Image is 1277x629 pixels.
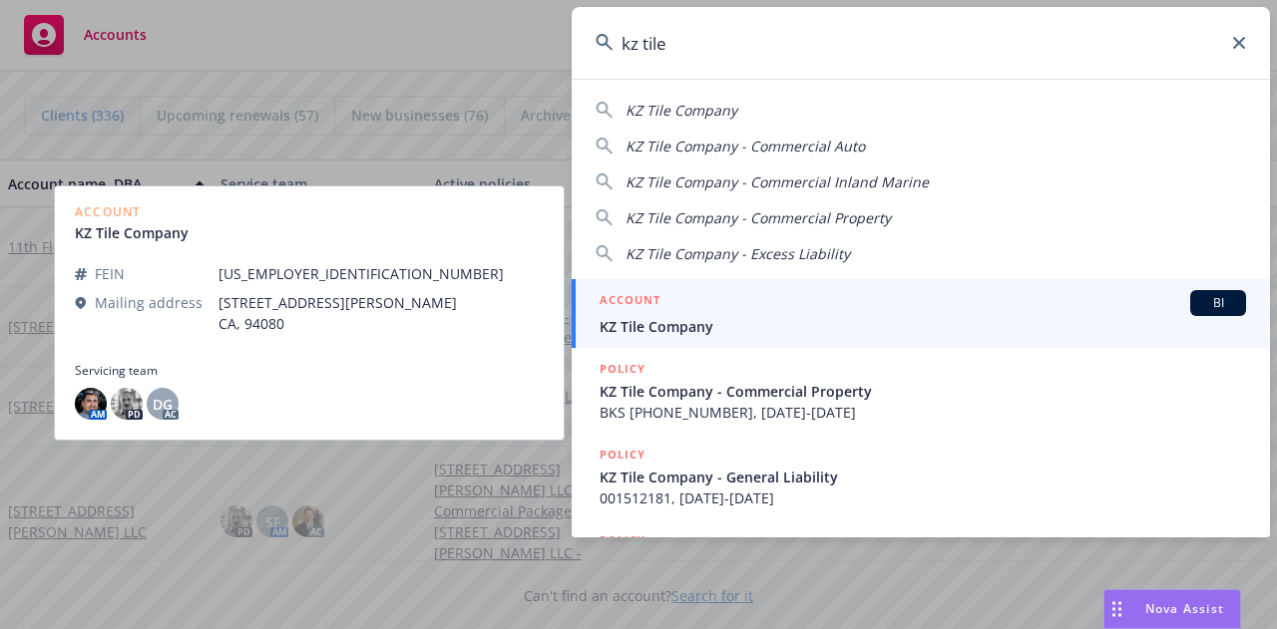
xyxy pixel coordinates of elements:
[1145,600,1224,617] span: Nova Assist
[572,348,1270,434] a: POLICYKZ Tile Company - Commercial PropertyBKS [PHONE_NUMBER], [DATE]-[DATE]
[600,381,1246,402] span: KZ Tile Company - Commercial Property
[572,519,1270,605] a: POLICY
[572,7,1270,79] input: Search...
[600,290,660,314] h5: ACCOUNT
[600,467,1246,487] span: KZ Tile Company - General Liability
[600,359,645,379] h5: POLICY
[626,244,850,263] span: KZ Tile Company - Excess Liability
[572,279,1270,348] a: ACCOUNTBIKZ Tile Company
[626,208,891,227] span: KZ Tile Company - Commercial Property
[626,172,929,191] span: KZ Tile Company - Commercial Inland Marine
[1198,294,1238,312] span: BI
[600,402,1246,423] span: BKS [PHONE_NUMBER], [DATE]-[DATE]
[600,530,645,550] h5: POLICY
[600,487,1246,508] span: 001512181, [DATE]-[DATE]
[600,445,645,465] h5: POLICY
[1103,589,1241,629] button: Nova Assist
[572,434,1270,519] a: POLICYKZ Tile Company - General Liability001512181, [DATE]-[DATE]
[600,316,1246,337] span: KZ Tile Company
[626,101,737,120] span: KZ Tile Company
[626,137,865,156] span: KZ Tile Company - Commercial Auto
[1104,590,1129,628] div: Drag to move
